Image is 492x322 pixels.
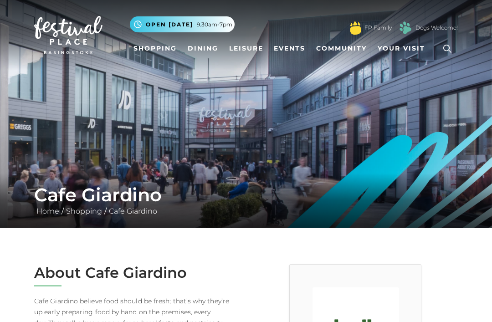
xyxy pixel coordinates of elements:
[146,20,193,29] span: Open [DATE]
[27,184,465,217] div: / /
[34,184,458,206] h1: Cafe Giardino
[34,207,61,215] a: Home
[34,264,239,281] h2: About Cafe Giardino
[415,24,458,32] a: Dogs Welcome!
[364,24,392,32] a: FP Family
[130,40,180,57] a: Shopping
[374,40,433,57] a: Your Visit
[197,20,232,29] span: 9.30am-7pm
[270,40,309,57] a: Events
[225,40,267,57] a: Leisure
[184,40,222,57] a: Dining
[130,16,235,32] button: Open [DATE] 9.30am-7pm
[313,40,370,57] a: Community
[34,16,102,54] img: Festival Place Logo
[107,207,159,215] a: Cafe Giardino
[378,44,425,53] span: Your Visit
[64,207,104,215] a: Shopping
